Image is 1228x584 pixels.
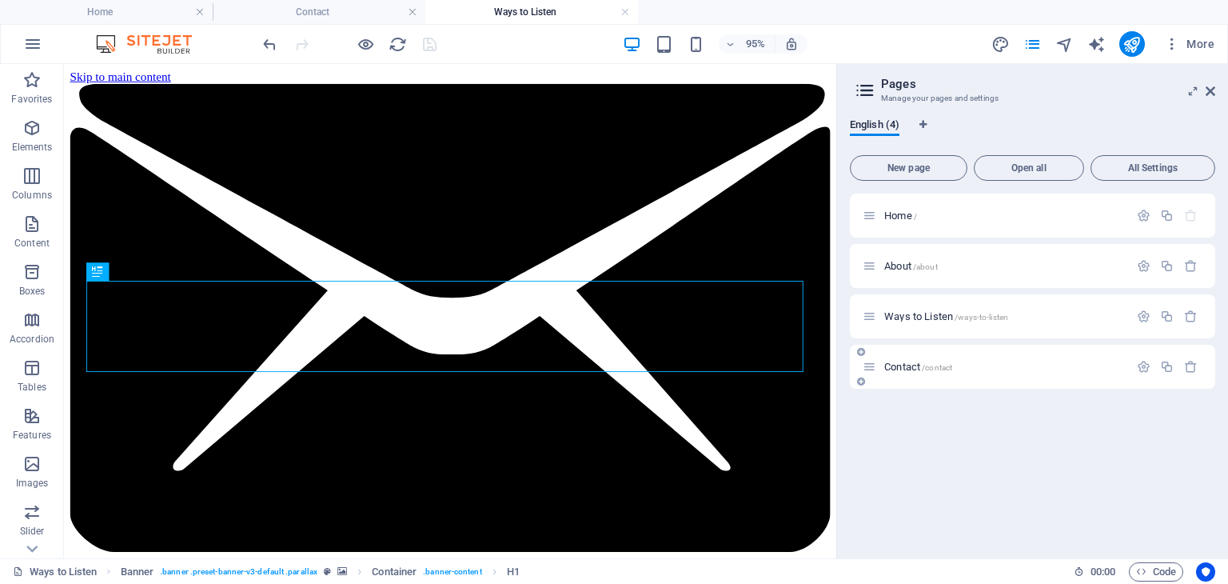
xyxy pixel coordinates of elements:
[1160,310,1174,323] div: Duplicate
[1160,259,1174,273] div: Duplicate
[784,37,799,51] i: On resize automatically adjust zoom level to fit chosen device.
[16,477,49,490] p: Images
[1196,562,1215,582] button: Usercentrics
[260,34,279,54] button: undo
[1137,259,1150,273] div: Settings
[121,562,154,582] span: Click to select. Double-click to edit
[1160,360,1174,374] div: Duplicate
[18,381,46,394] p: Tables
[1158,31,1221,57] button: More
[425,3,638,21] h4: Ways to Listen
[1074,562,1116,582] h6: Session time
[1129,562,1183,582] button: Code
[913,262,938,271] span: /about
[19,285,46,298] p: Boxes
[389,35,407,54] i: Reload page
[881,77,1215,91] h2: Pages
[160,562,317,582] span: . banner .preset-banner-v3-default .parallax
[1184,209,1198,222] div: The startpage cannot be deleted
[884,361,952,373] span: Contact
[1087,35,1106,54] i: AI Writer
[1087,34,1106,54] button: text_generator
[12,141,53,154] p: Elements
[13,429,51,442] p: Features
[991,35,1010,54] i: Design (Ctrl+Alt+Y)
[12,189,52,202] p: Columns
[423,562,481,582] span: . banner-content
[1164,36,1214,52] span: More
[92,34,212,54] img: Editor Logo
[922,363,952,372] span: /contact
[1160,209,1174,222] div: Duplicate
[879,362,1129,372] div: Contact/contact
[991,34,1011,54] button: design
[14,237,50,250] p: Content
[507,562,520,582] span: Click to select. Double-click to edit
[1184,310,1198,323] div: Remove
[1023,34,1043,54] button: pages
[1055,35,1074,54] i: Navigator
[337,567,347,576] i: This element contains a background
[879,311,1129,322] div: Ways to Listen/ways-to-listen
[1137,209,1150,222] div: Settings
[1137,310,1150,323] div: Settings
[1184,259,1198,273] div: Remove
[11,93,52,106] p: Favorites
[372,562,417,582] span: Click to select. Double-click to edit
[121,562,520,582] nav: breadcrumb
[1055,34,1074,54] button: navigator
[743,34,768,54] h6: 95%
[879,261,1129,271] div: About/about
[857,163,960,173] span: New page
[884,210,917,222] span: Click to open page
[719,34,775,54] button: 95%
[388,34,407,54] button: reload
[884,260,938,272] span: Click to open page
[1023,35,1042,54] i: Pages (Ctrl+Alt+S)
[850,155,967,181] button: New page
[1090,562,1115,582] span: 00 00
[1122,35,1141,54] i: Publish
[981,163,1077,173] span: Open all
[850,118,1215,149] div: Language Tabs
[1136,562,1176,582] span: Code
[850,115,899,138] span: English (4)
[974,155,1084,181] button: Open all
[261,35,279,54] i: Undo: Change HTML (Ctrl+Z)
[1137,360,1150,374] div: Settings
[356,34,375,54] button: Click here to leave preview mode and continue editing
[955,313,1008,322] span: /ways-to-listen
[1184,360,1198,374] div: Remove
[1090,155,1215,181] button: All Settings
[1098,163,1208,173] span: All Settings
[20,525,45,538] p: Slider
[324,567,331,576] i: This element is a customizable preset
[13,562,97,582] a: Click to cancel selection. Double-click to open Pages
[213,3,425,21] h4: Contact
[1102,566,1104,578] span: :
[6,6,113,20] a: Skip to main content
[10,333,54,346] p: Accordion
[1119,31,1145,57] button: publish
[914,212,917,221] span: /
[879,210,1129,221] div: Home/
[884,310,1008,322] span: Click to open page
[881,91,1183,106] h3: Manage your pages and settings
